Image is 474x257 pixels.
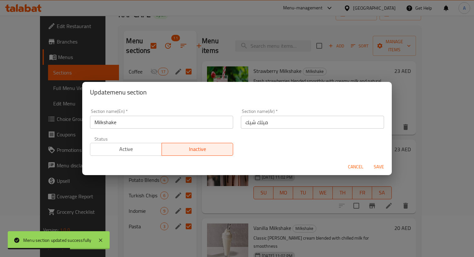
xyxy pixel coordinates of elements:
[345,161,366,173] button: Cancel
[369,161,389,173] button: Save
[348,163,363,171] span: Cancel
[164,144,231,154] span: Inactive
[371,163,387,171] span: Save
[93,144,159,154] span: Active
[90,87,384,97] h2: Update menu section
[90,143,162,156] button: Active
[90,116,233,129] input: Please enter section name(en)
[241,116,384,129] input: Please enter section name(ar)
[162,143,233,156] button: Inactive
[23,237,92,244] div: Menu section updated successfully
